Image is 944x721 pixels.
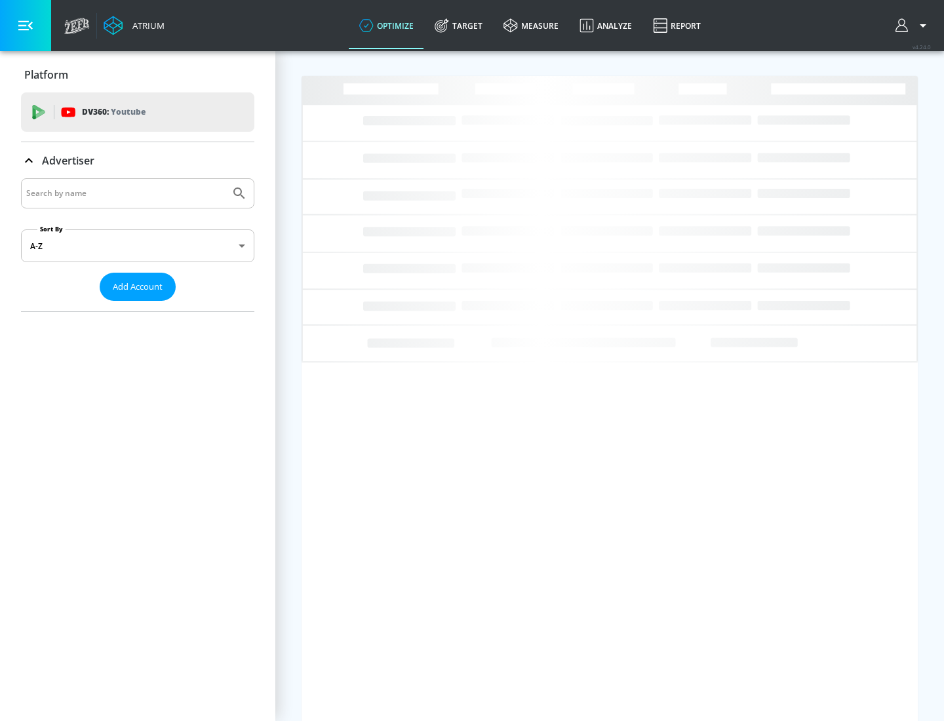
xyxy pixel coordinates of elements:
[104,16,165,35] a: Atrium
[21,301,254,311] nav: list of Advertiser
[21,142,254,179] div: Advertiser
[913,43,931,50] span: v 4.24.0
[21,92,254,132] div: DV360: Youtube
[26,185,225,202] input: Search by name
[127,20,165,31] div: Atrium
[100,273,176,301] button: Add Account
[42,153,94,168] p: Advertiser
[24,68,68,82] p: Platform
[82,105,146,119] p: DV360:
[21,178,254,311] div: Advertiser
[569,2,642,49] a: Analyze
[349,2,424,49] a: optimize
[37,225,66,233] label: Sort By
[113,279,163,294] span: Add Account
[21,56,254,93] div: Platform
[21,229,254,262] div: A-Z
[424,2,493,49] a: Target
[493,2,569,49] a: measure
[111,105,146,119] p: Youtube
[642,2,711,49] a: Report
